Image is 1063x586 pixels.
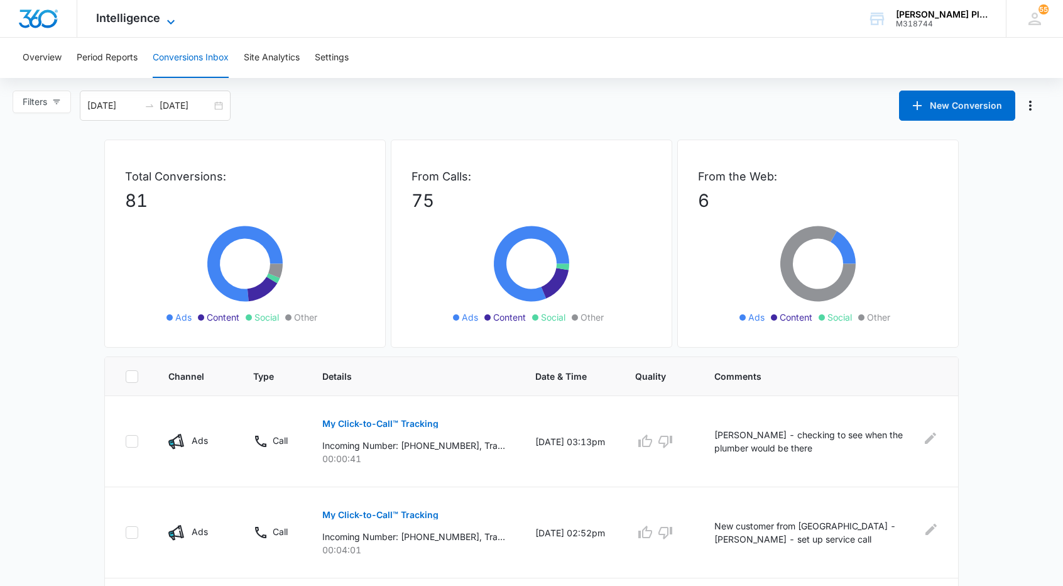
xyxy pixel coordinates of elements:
span: Social [827,311,852,324]
p: 00:00:41 [322,452,505,465]
button: New Conversion [899,91,1015,121]
p: [PERSON_NAME] - checking to see when the plumber would be there [714,428,915,455]
button: Manage Numbers [1020,96,1040,116]
p: Ads [192,525,208,538]
p: My Click-to-Call™ Tracking [322,419,439,428]
div: account id [896,19,988,28]
span: Ads [175,311,192,324]
p: Call [273,525,288,538]
input: Start date [87,99,139,113]
button: My Click-to-Call™ Tracking [322,500,439,530]
span: Other [867,311,890,324]
td: [DATE] 03:13pm [520,396,620,487]
p: Total Conversions: [125,168,365,185]
span: Type [253,370,274,383]
span: Content [493,311,526,324]
button: Edit Comments [924,519,938,539]
div: account name [896,9,988,19]
p: From the Web: [698,168,938,185]
p: Incoming Number: [PHONE_NUMBER], Tracking Number: [PHONE_NUMBER], Ring To: [PHONE_NUMBER], Caller... [322,439,505,452]
p: Call [273,434,288,447]
button: Edit Comments [922,428,938,448]
span: swap-right [144,101,155,111]
td: [DATE] 02:52pm [520,487,620,578]
button: Filters [13,91,71,113]
span: 55 [1038,4,1049,14]
span: Details [322,370,487,383]
span: Content [780,311,812,324]
p: 75 [412,187,651,214]
p: From Calls: [412,168,651,185]
input: End date [160,99,212,113]
span: Comments [714,370,920,383]
p: 00:04:01 [322,543,505,556]
p: 6 [698,187,938,214]
button: Conversions Inbox [153,38,229,78]
span: Ads [748,311,765,324]
button: Site Analytics [244,38,300,78]
button: Overview [23,38,62,78]
span: Other [294,311,317,324]
div: notifications count [1038,4,1049,14]
span: Content [207,311,239,324]
p: 81 [125,187,365,214]
p: My Click-to-Call™ Tracking [322,511,439,519]
span: Intelligence [96,11,160,25]
button: Settings [315,38,349,78]
p: Ads [192,434,208,447]
span: Quality [635,370,666,383]
span: Date & Time [535,370,587,383]
p: New customer from [GEOGRAPHIC_DATA] - [PERSON_NAME] - set up service call [714,519,917,546]
button: My Click-to-Call™ Tracking [322,409,439,439]
span: Social [254,311,279,324]
span: Social [541,311,565,324]
span: Channel [168,370,205,383]
span: Other [581,311,604,324]
p: Incoming Number: [PHONE_NUMBER], Tracking Number: [PHONE_NUMBER], Ring To: [PHONE_NUMBER], Caller... [322,530,505,543]
span: Filters [23,95,47,109]
span: Ads [462,311,478,324]
button: Period Reports [77,38,138,78]
span: to [144,101,155,111]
